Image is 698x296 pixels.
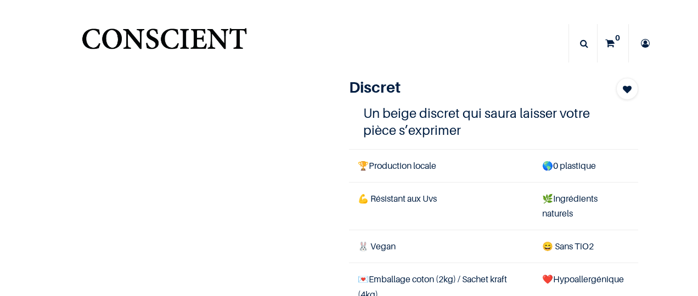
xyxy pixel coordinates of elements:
a: 0 [598,24,628,62]
span: 🏆 [358,160,369,171]
span: 💌 [358,274,369,284]
h4: Un beige discret qui saura laisser votre pièce s’exprimer [363,105,624,139]
img: Conscient [80,22,249,65]
span: 🌿 [542,193,553,204]
button: Add to wishlist [616,78,638,100]
span: 😄 S [542,241,560,252]
td: ans TiO2 [533,230,638,263]
sup: 0 [612,32,623,43]
td: Production locale [349,149,533,182]
a: Logo of Conscient [80,22,249,65]
h1: Discret [349,78,595,96]
span: Add to wishlist [623,83,632,96]
span: 🐰 Vegan [358,241,396,252]
td: 0 plastique [533,149,638,182]
span: 💪 Résistant aux Uvs [358,193,437,204]
td: Ingrédients naturels [533,182,638,230]
span: 🌎 [542,160,553,171]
